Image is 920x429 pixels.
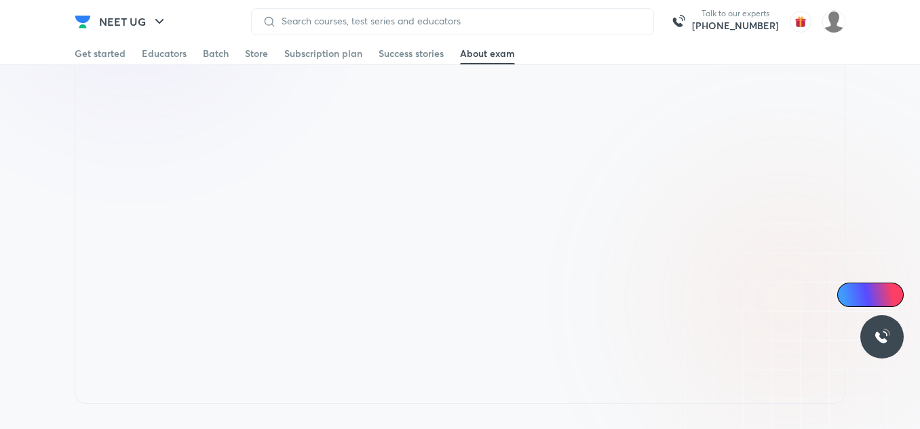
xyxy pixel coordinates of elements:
div: Educators [142,47,187,60]
img: Maria Nathania [822,10,845,33]
a: Subscription plan [284,43,362,64]
button: NEET UG [91,8,176,35]
a: Ai Doubts [837,283,904,307]
img: call-us [665,8,692,35]
img: avatar [790,11,811,33]
div: Success stories [379,47,444,60]
div: Batch [203,47,229,60]
a: Store [245,43,268,64]
a: [PHONE_NUMBER] [692,19,779,33]
iframe: Class [75,49,845,403]
a: About exam [460,43,515,64]
div: About exam [460,47,515,60]
div: Store [245,47,268,60]
img: Company Logo [75,14,91,30]
img: ttu [874,329,890,345]
a: Success stories [379,43,444,64]
a: Batch [203,43,229,64]
div: Subscription plan [284,47,362,60]
div: Get started [75,47,126,60]
span: Ai Doubts [860,289,896,300]
input: Search courses, test series and educators [276,16,643,26]
a: Get started [75,43,126,64]
p: Talk to our experts [692,8,779,19]
img: Icon [845,289,856,300]
a: Educators [142,43,187,64]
